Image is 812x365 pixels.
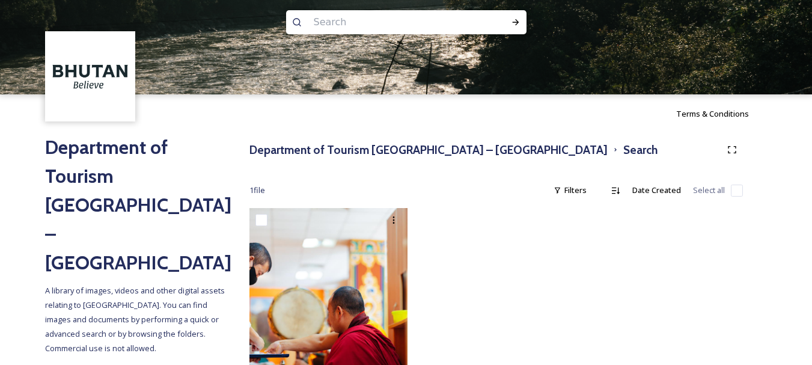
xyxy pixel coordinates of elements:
img: BT_Logo_BB_Lockup_CMYK_High%2520Res.jpg [47,33,134,120]
input: Search [308,9,472,35]
span: Terms & Conditions [676,108,749,119]
div: Filters [548,179,593,202]
h3: Department of Tourism [GEOGRAPHIC_DATA] – [GEOGRAPHIC_DATA] [249,141,608,159]
span: Select all [693,185,725,196]
h3: Search [623,141,658,159]
span: A library of images, videos and other digital assets relating to [GEOGRAPHIC_DATA]. You can find ... [45,285,227,354]
h2: Department of Tourism [GEOGRAPHIC_DATA] – [GEOGRAPHIC_DATA] [45,133,225,277]
span: 1 file [249,185,265,196]
a: Terms & Conditions [676,106,767,121]
div: Date Created [626,179,687,202]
